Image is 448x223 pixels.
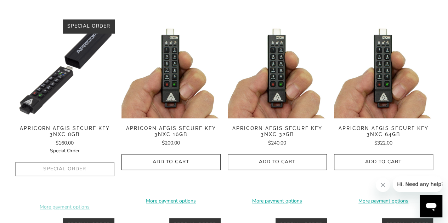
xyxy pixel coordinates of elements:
[15,125,114,155] a: Apricorn Aegis Secure Key 3NXC 8GB $160.00Special Order
[334,125,433,147] a: Apricorn Aegis Secure Key 3NXC 64GB $322.00
[334,19,433,118] img: Apricorn Aegis Secure Key 3NXC 64GB - Trust Panda
[56,140,74,146] span: $160.00
[334,197,433,205] a: More payment options
[334,154,433,170] button: Add to Cart
[228,125,327,147] a: Apricorn Aegis Secure Key 3NXC 32GB $240.00
[341,159,426,165] span: Add to Cart
[121,197,221,205] a: More payment options
[4,5,51,11] span: Hi. Need any help?
[393,176,442,192] iframe: Message from company
[420,195,442,217] iframe: Button to launch messaging window
[67,23,110,29] span: Special Order
[121,125,221,137] span: Apricorn Aegis Secure Key 3NXC 16GB
[121,154,221,170] button: Add to Cart
[121,125,221,147] a: Apricorn Aegis Secure Key 3NXC 16GB $200.00
[15,19,114,118] img: Apricorn Aegis Secure Key 3NXC 8GB - Trust Panda
[268,140,286,146] span: $240.00
[129,159,213,165] span: Add to Cart
[162,140,180,146] span: $200.00
[121,19,221,118] img: Apricorn Aegis Secure Key 3NXC 16GB
[374,140,392,146] span: $322.00
[235,159,319,165] span: Add to Cart
[228,125,327,137] span: Apricorn Aegis Secure Key 3NXC 32GB
[376,178,390,192] iframe: Close message
[228,154,327,170] button: Add to Cart
[50,147,80,154] span: Special Order
[228,197,327,205] a: More payment options
[334,125,433,137] span: Apricorn Aegis Secure Key 3NXC 64GB
[15,125,114,137] span: Apricorn Aegis Secure Key 3NXC 8GB
[228,19,327,118] img: Apricorn Aegis Secure Key 3NXC 32GB - Trust Panda
[15,19,114,118] a: Apricorn Aegis Secure Key 3NXC 8GB - Trust Panda Apricorn Aegis Secure Key 3NXC 8GB - Trust Panda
